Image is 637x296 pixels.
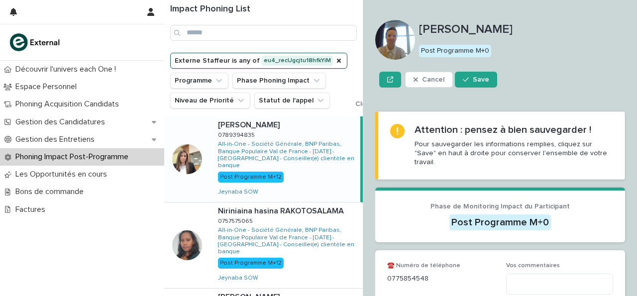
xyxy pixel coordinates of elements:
[170,93,250,108] button: Niveau de Priorité
[506,263,560,269] span: Vos commentaires
[387,263,460,269] span: ☎️ Numéro de téléphone
[422,76,444,83] span: Cancel
[449,214,551,230] div: Post Programme M+0
[11,170,115,179] p: Les Opportunités en cours
[11,82,85,92] p: Espace Personnel
[170,53,347,69] button: Externe Staffeur
[415,124,591,136] h2: Attention : pensez à bien sauvegarder !
[11,117,113,127] p: Gestion des Candidatures
[455,72,497,88] button: Save
[170,73,228,89] button: Programme
[218,216,255,225] p: 0757575065
[218,189,258,196] a: Jeynaba SOW
[218,227,359,256] a: All-in-One - Société Générale, BNP Paribas, Banque Populaire Val de France - [DATE] - [GEOGRAPHIC...
[419,45,491,57] div: Post Programme M+0
[170,25,357,41] input: Search
[11,152,136,162] p: Phoning Impact Post-Programme
[218,118,282,130] p: [PERSON_NAME]
[11,187,92,197] p: Bons de commande
[11,99,127,109] p: Phoning Acquisition Candidats
[405,72,453,88] button: Cancel
[232,73,326,89] button: Phase Phoning Impact
[11,135,103,144] p: Gestion des Entretiens
[387,274,494,284] p: 0775854548
[218,204,346,216] p: Niriniaina hasina RAKOTOSALAMA
[218,275,258,282] a: Jeynaba SOW
[415,140,613,167] p: Pour sauvegarder les informations remplies, cliquez sur "Save" en haut à droite pour conserver l'...
[430,203,570,210] span: Phase de Monitoring Impact du Participant
[347,100,403,107] button: Clear all filters
[419,22,625,37] p: [PERSON_NAME]
[164,202,363,289] a: Niriniaina hasina RAKOTOSALAMANiriniaina hasina RAKOTOSALAMA 07575750650757575065 All-in-One - So...
[355,100,403,107] span: Clear all filters
[8,32,63,52] img: bc51vvfgR2QLHU84CWIQ
[218,141,356,170] a: All-in-One - Société Générale, BNP Paribas, Banque Populaire Val de France - [DATE] - [GEOGRAPHIC...
[254,93,330,108] button: Statut de l'appel
[473,76,489,83] span: Save
[170,4,357,15] h1: Impact Phoning List
[164,116,363,202] a: [PERSON_NAME][PERSON_NAME] 07893948350789394835 All-in-One - Société Générale, BNP Paribas, Banqu...
[218,172,284,183] div: Post Programme M+12
[218,130,257,139] p: 0789394835
[11,65,124,74] p: Découvrir l'univers each One !
[11,205,53,214] p: Factures
[218,258,284,269] div: Post Programme M+12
